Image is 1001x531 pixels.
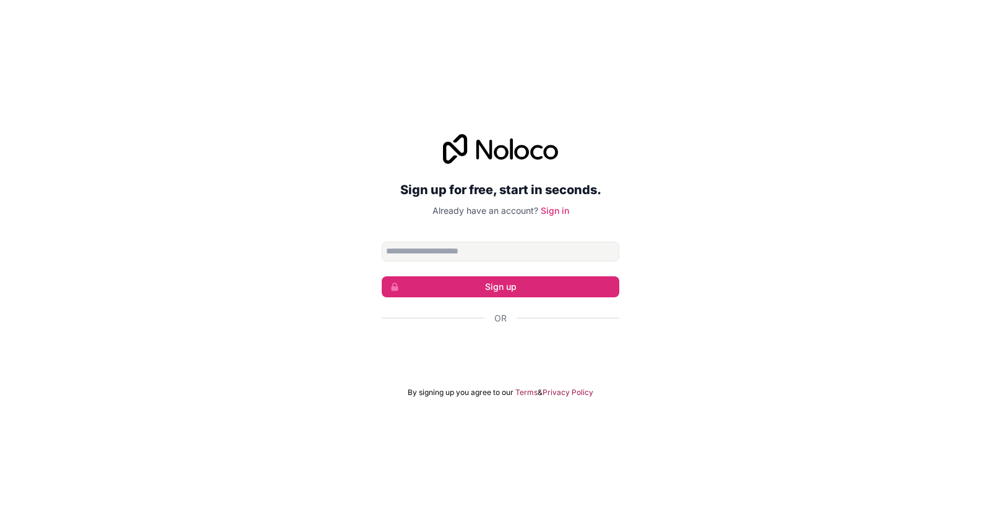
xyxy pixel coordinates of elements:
span: & [538,388,543,397]
h2: Sign up for free, start in seconds. [382,179,619,201]
span: Already have an account? [432,205,538,216]
a: Privacy Policy [543,388,593,397]
button: Sign up [382,276,619,297]
span: By signing up you agree to our [408,388,513,397]
input: Email address [382,242,619,261]
span: Or [494,312,507,325]
a: Terms [515,388,538,397]
a: Sign in [541,205,569,216]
